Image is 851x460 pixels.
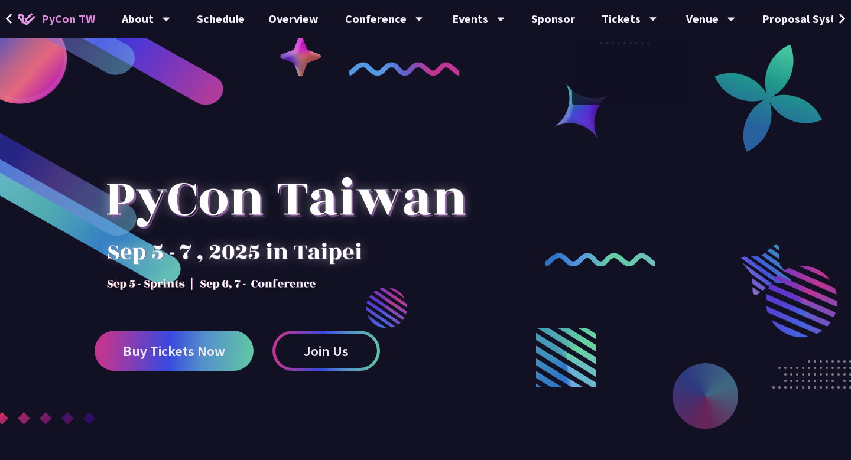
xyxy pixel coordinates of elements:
span: PyCon TW [41,10,95,28]
img: Home icon of PyCon TW 2025 [18,13,35,25]
a: PyCon TW [6,4,107,34]
span: Buy Tickets Now [123,344,225,358]
span: Join Us [304,344,349,358]
a: Join Us [272,331,380,371]
img: curly-2.e802c9f.png [545,253,655,266]
a: Buy Tickets Now [95,331,254,371]
img: curly-1.ebdbada.png [349,62,459,76]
